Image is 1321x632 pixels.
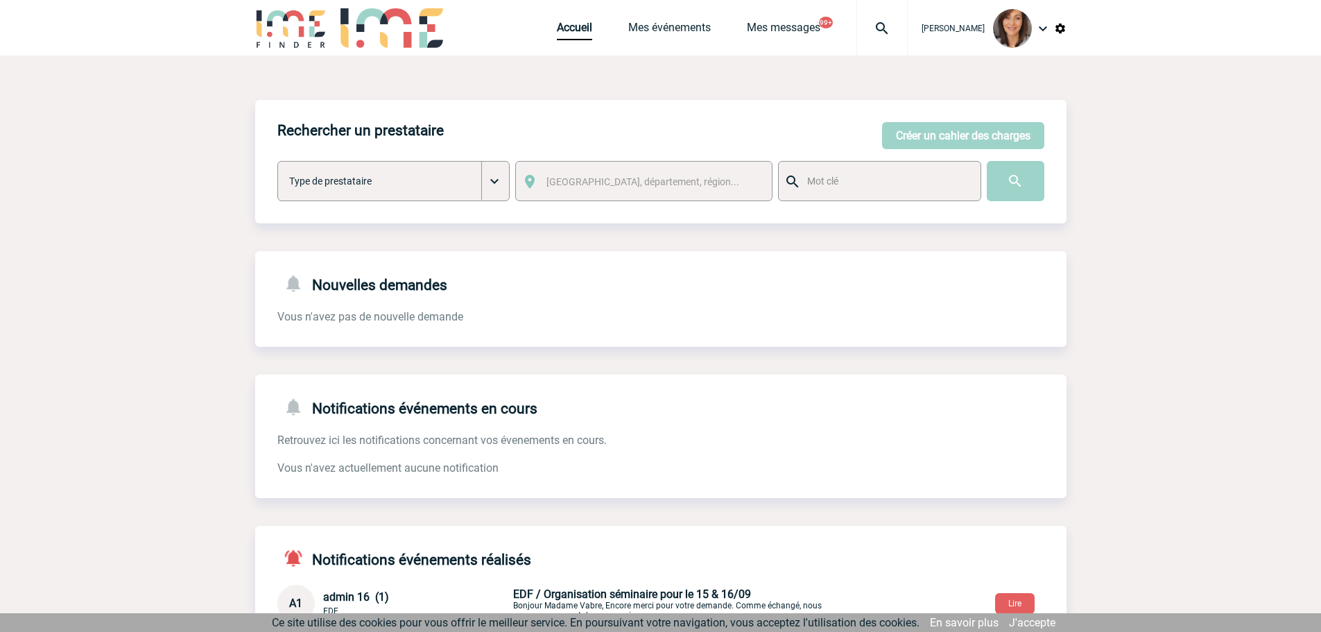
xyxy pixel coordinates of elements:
[984,596,1046,609] a: Lire
[289,597,302,610] span: A1
[277,596,839,609] a: A1 admin 16 (1) EDF EDF / Organisation séminaire pour le 15 & 16/09Bonjour Madame Vabre, Encore m...
[804,172,968,190] input: Mot clé
[1009,616,1055,629] a: J'accepte
[277,273,447,293] h4: Nouvelles demandes
[323,606,338,616] span: EDF
[819,17,833,28] button: 99+
[277,122,444,139] h4: Rechercher un prestataire
[513,588,751,601] span: EDF / Organisation séminaire pour le 15 & 16/09
[513,588,839,620] p: Bonjour Madame Vabre, Encore merci pour votre demande. Comme échangé, nous sommes au regret de ne...
[283,273,312,293] img: notifications-24-px-g.png
[277,434,607,447] span: Retrouvez ici les notifications concernant vos évenements en cours.
[277,397,537,417] h4: Notifications événements en cours
[930,616,999,629] a: En savoir plus
[993,9,1032,48] img: 103585-1.jpg
[272,616,919,629] span: Ce site utilise des cookies pour vous offrir le meilleur service. En poursuivant votre navigation...
[277,548,531,568] h4: Notifications événements réalisés
[277,310,463,323] span: Vous n'avez pas de nouvelle demande
[323,590,389,604] span: admin 16 (1)
[995,593,1035,614] button: Lire
[277,461,499,475] span: Vous n'avez actuellement aucune notification
[277,585,1067,622] div: Conversation privée : Client - Agence
[747,21,820,40] a: Mes messages
[255,8,327,48] img: IME-Finder
[546,176,739,187] span: [GEOGRAPHIC_DATA], département, région...
[628,21,711,40] a: Mes événements
[283,397,312,417] img: notifications-24-px-g.png
[557,21,592,40] a: Accueil
[987,161,1044,201] input: Submit
[922,24,985,33] span: [PERSON_NAME]
[283,548,312,568] img: notifications-active-24-px-r.png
